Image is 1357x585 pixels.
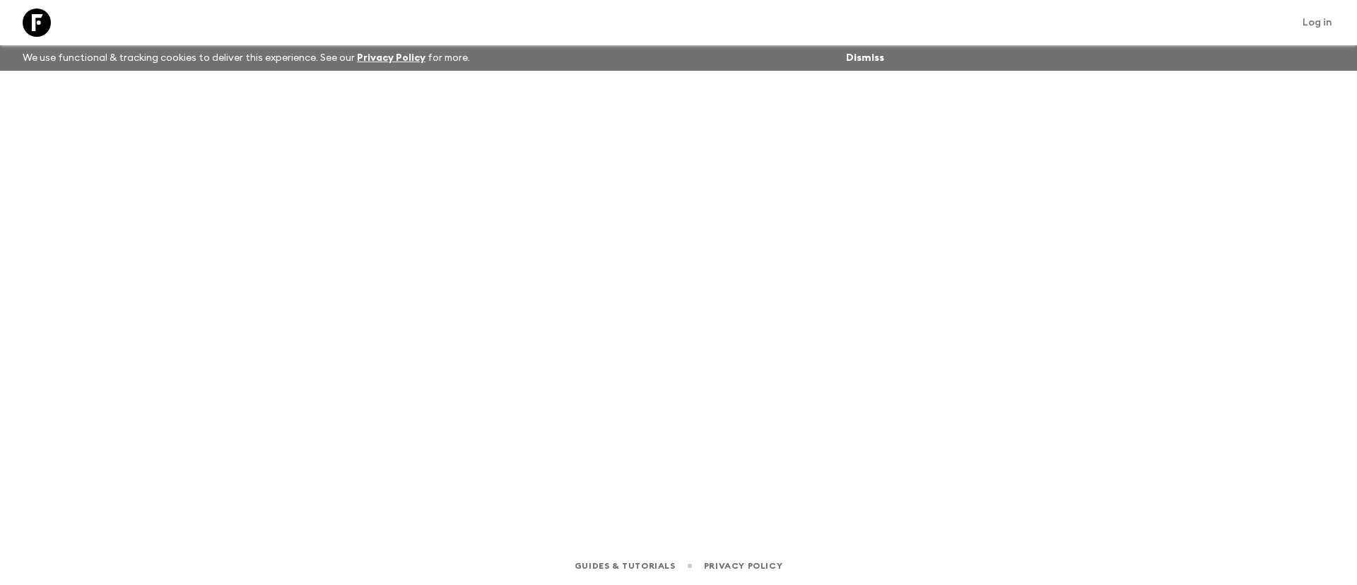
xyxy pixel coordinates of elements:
a: Guides & Tutorials [575,558,676,574]
a: Privacy Policy [357,53,425,63]
a: Log in [1295,13,1340,33]
a: Privacy Policy [704,558,782,574]
button: Dismiss [842,48,888,68]
p: We use functional & tracking cookies to deliver this experience. See our for more. [17,45,476,71]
